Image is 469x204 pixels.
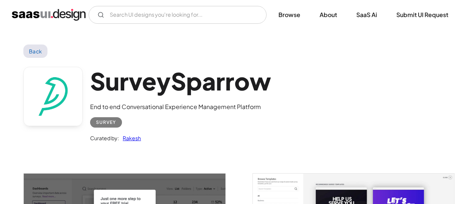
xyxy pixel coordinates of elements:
[387,7,457,23] a: Submit UI Request
[89,6,267,24] form: Email Form
[119,134,141,142] a: Rakesh
[270,7,309,23] a: Browse
[90,102,271,111] div: End to end Conversational Experience Management Platform
[23,45,47,58] a: Back
[311,7,346,23] a: About
[96,118,116,127] div: Survey
[89,6,267,24] input: Search UI designs you're looking for...
[90,67,271,95] h1: SurveySparrow
[90,134,119,142] div: Curated by:
[12,9,86,21] a: home
[347,7,386,23] a: SaaS Ai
